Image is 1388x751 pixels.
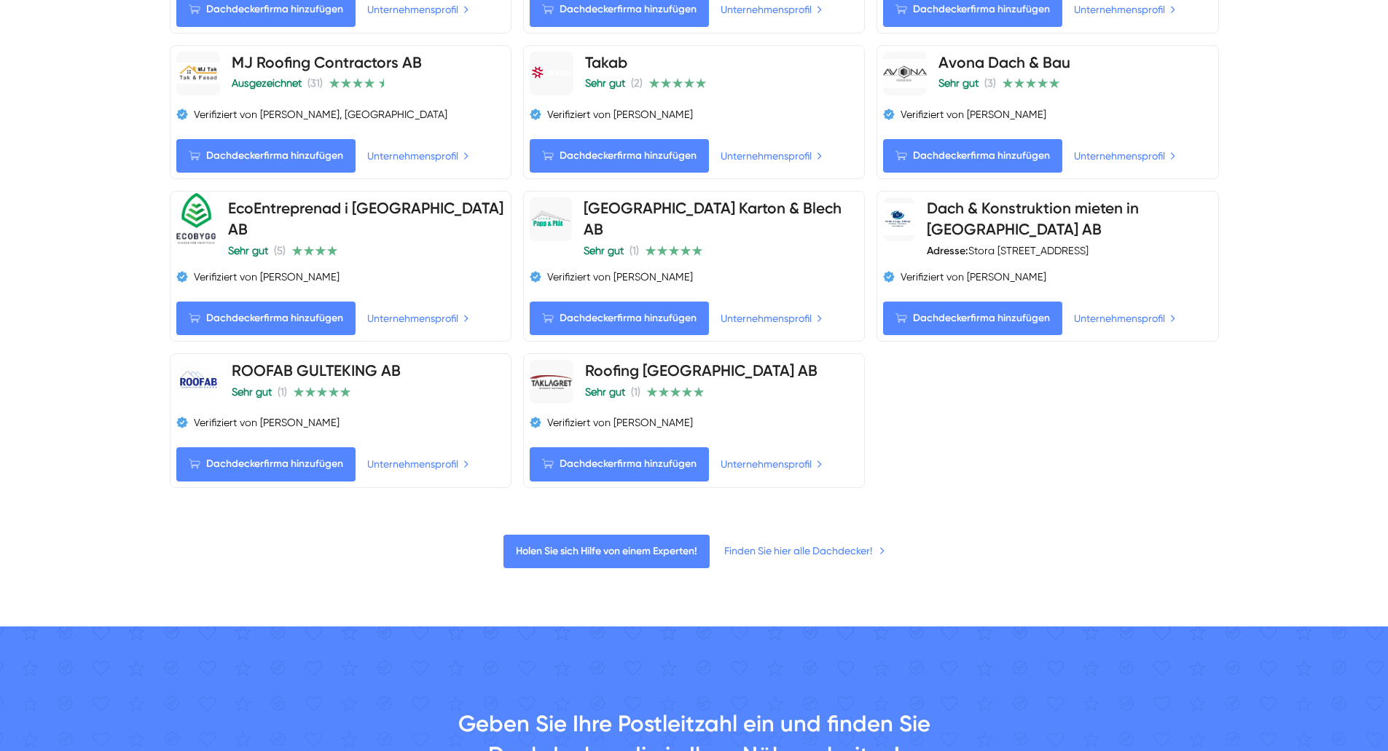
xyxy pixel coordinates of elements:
a: Unternehmensprofil [721,456,823,472]
img: Takab-Logo [530,64,573,82]
font: Dachdeckerfirma hinzufügen [913,149,1050,162]
font: Dachdeckerfirma hinzufügen [560,3,697,15]
img: Avona Roof & Construction-Logo [883,59,927,88]
font: Dachdeckerfirma hinzufügen [913,312,1050,324]
font: (3) [984,77,996,89]
font: Adresse: [927,244,968,257]
a: Finden Sie hier alle Dachdecker! [724,543,885,559]
font: Verifiziert von [PERSON_NAME] [547,417,693,428]
font: Verifiziert von [PERSON_NAME] [194,271,340,283]
font: Verifiziert von [PERSON_NAME] [901,271,1046,283]
font: Finden Sie hier alle Dachdecker! [724,545,872,557]
font: (1) [278,386,287,398]
font: Dachdeckerfirma hinzufügen [913,3,1050,15]
font: Unternehmensprofil [721,150,812,162]
font: Dachdeckerfirma hinzufügen [560,312,697,324]
a: Unternehmensprofil [367,456,469,472]
font: Dachdeckerfirma hinzufügen [560,457,697,470]
font: (31) [307,77,323,89]
font: (5) [274,245,286,256]
a: Unternehmensprofil [367,148,469,164]
font: Sehr gut [585,386,625,398]
font: Unternehmensprofil [1074,4,1165,15]
font: Verifiziert von [PERSON_NAME] [194,417,340,428]
a: [GEOGRAPHIC_DATA] Karton & Blech AB [584,199,842,238]
a: Takab [585,53,627,71]
font: Verifiziert von [PERSON_NAME], [GEOGRAPHIC_DATA] [194,109,447,120]
a: Unternehmensprofil [1074,1,1176,17]
a: Dach & Konstruktion mieten in [GEOGRAPHIC_DATA] AB [927,199,1139,238]
a: Unternehmensprofil [367,310,469,326]
img: Taklagret Sverige AB-Logo [530,375,573,389]
font: Unternehmensprofil [721,312,812,324]
img: Malmö Arena Karton & Blech AB Logotyp [530,210,573,228]
a: EcoEntreprenad i [GEOGRAPHIC_DATA] AB [228,199,503,238]
font: (1) [630,245,639,256]
a: Unternehmensprofil [721,148,823,164]
font: Sehr gut [228,245,268,256]
font: Ausgezeichnet [232,77,302,89]
font: Verifiziert von [PERSON_NAME] [547,271,693,283]
font: Unternehmensprofil [1074,150,1165,162]
font: Sehr gut [938,77,979,89]
font: Unternehmensprofil [367,150,458,162]
font: Holen Sie sich Hilfe von einem Experten! [516,545,697,557]
font: Unternehmensprofil [721,4,812,15]
a: Avona Dach & Bau [938,53,1070,71]
font: Verifiziert von [PERSON_NAME] [901,109,1046,120]
img: Mieten Sie das Logo von Tak & Bygg i Blekinge AB [883,203,915,235]
font: Dachdeckerfirma hinzufügen [560,149,697,162]
font: (1) [631,386,640,398]
img: Logo von MJ Roofing Contractors AB [176,63,220,84]
a: Unternehmensprofil [367,1,469,17]
font: Sehr gut [584,245,624,256]
a: Unternehmensprofil [721,310,823,326]
a: MJ Roofing Contractors AB [232,53,422,71]
font: Dachdeckerfirma hinzufügen [206,3,343,15]
font: Unternehmensprofil [1074,312,1165,324]
span: Holen Sie sich Hilfe von einem Experten! [503,535,710,568]
font: Sehr gut [585,77,625,89]
font: Stora [STREET_ADDRESS] [968,245,1089,256]
font: Sehr gut [232,386,272,398]
font: Dachdeckerfirma hinzufügen [206,149,343,162]
font: Unternehmensprofil [367,312,458,324]
font: Unternehmensprofil [721,458,812,470]
a: ROOFAB GULTEKING AB [232,361,401,380]
font: Verifiziert von [PERSON_NAME] [547,109,693,120]
a: Roofing [GEOGRAPHIC_DATA] AB [585,361,817,380]
img: Logo von EcoEntreprenad i Stockholm AB [176,193,217,245]
font: Dachdeckerfirma hinzufügen [206,457,343,470]
a: Unternehmensprofil [1074,148,1176,164]
font: Unternehmensprofil [367,458,458,470]
a: Unternehmensprofil [1074,310,1176,326]
a: Unternehmensprofil [721,1,823,17]
img: Logotyp von ROOFAB GULTEKING AB [176,360,220,404]
font: (2) [631,77,643,89]
font: Dachdeckerfirma hinzufügen [206,312,343,324]
font: Unternehmensprofil [367,4,458,15]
